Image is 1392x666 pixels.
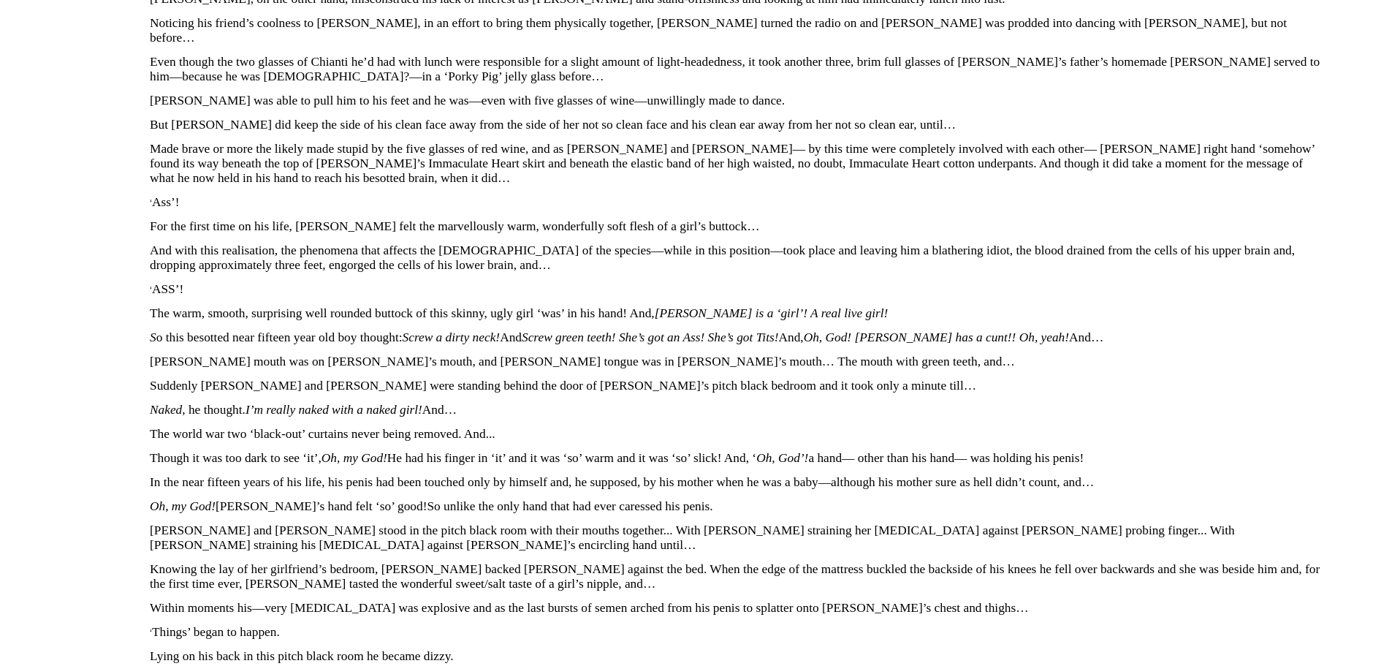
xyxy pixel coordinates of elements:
[150,94,785,107] font: [PERSON_NAME] was able to pull him to his feet and he was—even with five glasses of wine—unwillin...
[427,499,712,513] span: So unlike the only hand that had ever caressed his penis.
[150,427,495,441] font: The world war two ‘black-out’ curtains never being removed. And...
[150,355,1015,368] font: [PERSON_NAME] mouth was on [PERSON_NAME]’s mouth, and [PERSON_NAME] tongue was in [PERSON_NAME]’s...
[150,330,156,344] i: S
[152,282,183,296] font: ASS’!
[403,330,501,344] i: Screw a dirty neck!
[756,451,808,465] i: Oh, God’!
[150,243,1295,272] font: And with this realisation, the phenomena that affects the [DEMOGRAPHIC_DATA] of the species—while...
[150,523,1235,552] font: [PERSON_NAME] and [PERSON_NAME] stood in the pitch black room with their mouths together... With ...
[152,195,180,209] font: Ass’!
[150,142,1315,185] font: Made brave or more the likely made stupid by the five glasses of red wine, and as [PERSON_NAME] a...
[422,403,457,417] span: And…
[150,284,183,295] font: ‘
[522,330,779,344] i: Screw green teeth! She’s got an Ass! She’s got Tits!
[150,16,1287,45] font: Noticing his friend’s coolness to [PERSON_NAME], in an effort to bring them physically together, ...
[150,562,1320,591] font: Knowing the lay of her girlfriend’s bedroom, [PERSON_NAME] backed [PERSON_NAME] against the bed. ...
[150,601,1029,615] font: Within moments his—very [MEDICAL_DATA] was explosive and as the last bursts of semen arched from ...
[150,330,1103,344] font: o this besotted near fifteen year old boy thought: And And, And…
[182,403,246,417] span: , he thought.
[150,403,182,417] i: Naked
[246,403,422,417] i: I’m really naked with a naked girl!
[150,475,1094,489] font: In the near fifteen years of his life, his penis had been touched only by himself and, he suppose...
[150,306,888,320] font: The warm, smooth, surprising well rounded buttock of this skinny, ugly girl ‘was’ in his hand! And,
[150,197,179,208] font: ‘
[150,451,1084,465] font: Though it was too dark to see ‘it’, He had his finger in ‘it’ and it was ‘so’ warm and it was ‘so...
[150,379,976,393] font: Suddenly [PERSON_NAME] and [PERSON_NAME] were standing behind the door of [PERSON_NAME]’s pitch b...
[150,55,1320,83] font: Even though the two glasses of Chianti he’d had with lunch were responsible for a slight amount o...
[804,330,1069,344] i: Oh, God! [PERSON_NAME] has a cunt!! Oh, yeah!
[150,118,956,132] font: But [PERSON_NAME] did keep the side of his clean face away from the side of her not so clean face...
[655,306,889,320] i: [PERSON_NAME] is a ‘girl’! A real live girl!
[322,451,387,465] i: Oh, my God!
[150,499,216,513] i: Oh, my God!
[150,627,280,638] font: ‘
[150,219,760,233] font: For the first time on his life, [PERSON_NAME] felt the marvellously warm, wonderfully soft flesh ...
[150,649,454,663] font: Lying on his back in this pitch black room he became dizzy.
[328,499,427,513] span: hand felt ‘so’ good!
[152,625,280,639] font: Things’ began to happen.
[216,499,324,513] span: [PERSON_NAME]’s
